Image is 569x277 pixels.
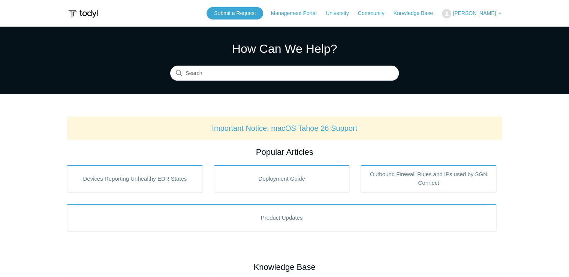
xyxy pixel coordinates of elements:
a: Important Notice: macOS Tahoe 26 Support [212,124,357,132]
a: Management Portal [271,9,324,17]
input: Search [170,66,399,81]
a: University [326,9,356,17]
a: Devices Reporting Unhealthy EDR States [67,165,203,192]
span: [PERSON_NAME] [453,10,496,16]
img: Todyl Support Center Help Center home page [67,7,99,21]
a: Deployment Guide [214,165,350,192]
h2: Knowledge Base [67,261,502,273]
a: Knowledge Base [394,9,440,17]
a: Outbound Firewall Rules and IPs used by SGN Connect [361,165,496,192]
a: Community [358,9,392,17]
h1: How Can We Help? [170,40,399,58]
h2: Popular Articles [67,146,502,158]
a: Product Updates [67,204,496,231]
a: Submit a Request [207,7,263,19]
button: [PERSON_NAME] [442,9,502,18]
